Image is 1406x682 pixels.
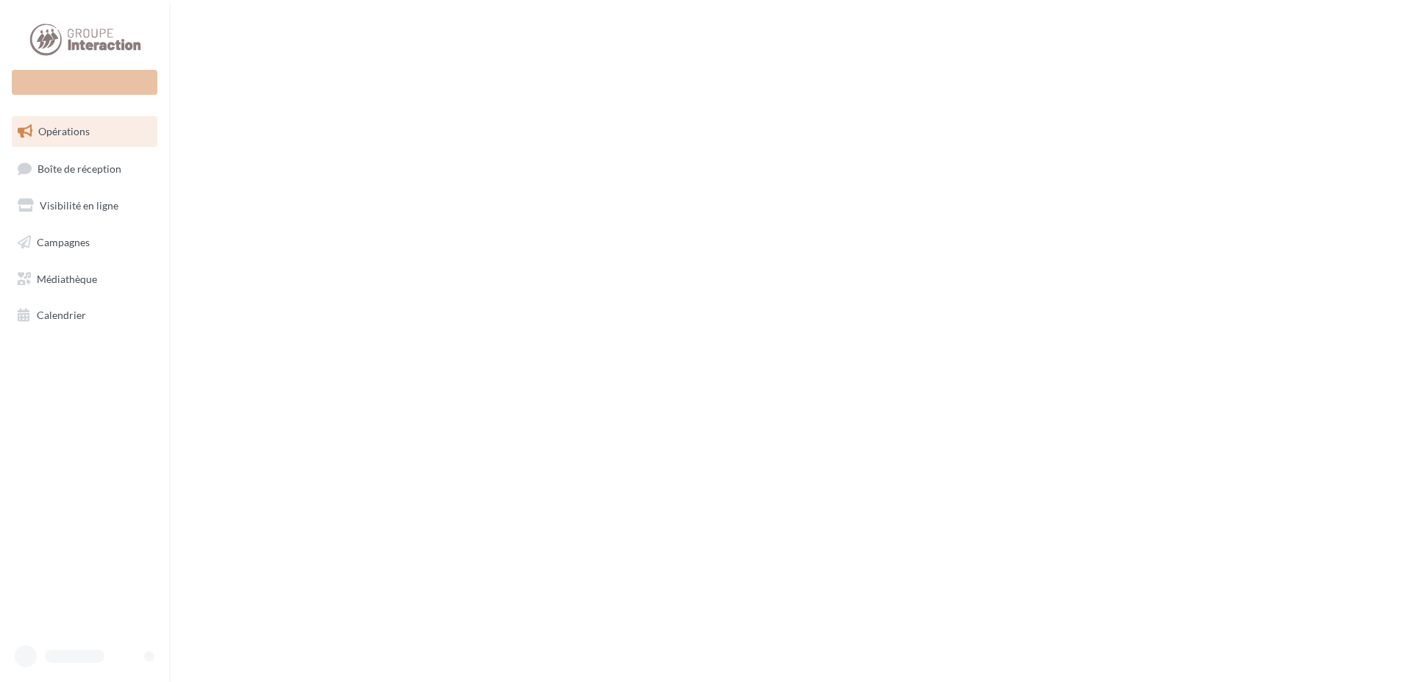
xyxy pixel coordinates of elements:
[9,227,160,258] a: Campagnes
[9,153,160,184] a: Boîte de réception
[12,70,157,95] div: Nouvelle campagne
[9,264,160,295] a: Médiathèque
[9,190,160,221] a: Visibilité en ligne
[37,309,86,321] span: Calendrier
[40,199,118,212] span: Visibilité en ligne
[37,236,90,248] span: Campagnes
[9,116,160,147] a: Opérations
[38,162,121,174] span: Boîte de réception
[37,272,97,284] span: Médiathèque
[9,300,160,331] a: Calendrier
[38,125,90,137] span: Opérations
